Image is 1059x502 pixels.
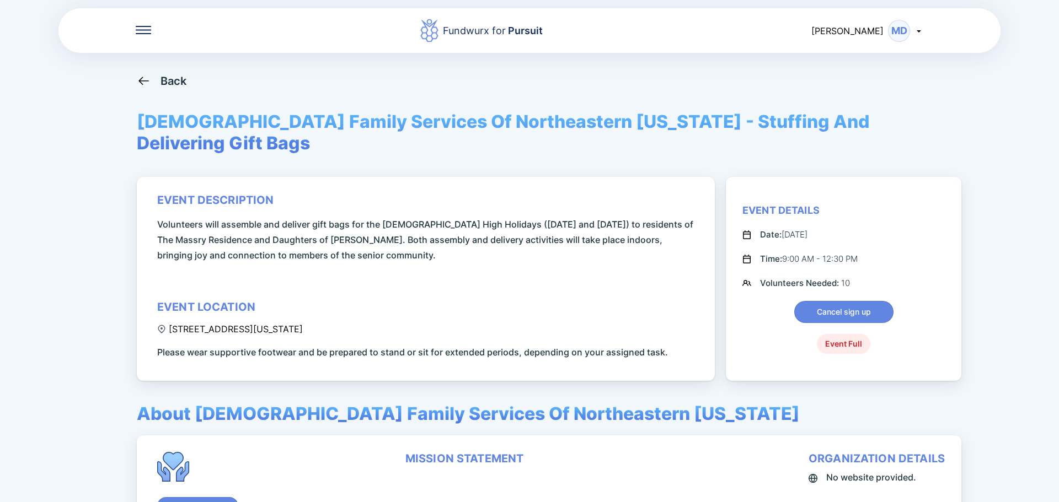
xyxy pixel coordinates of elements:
[157,300,255,314] div: event location
[809,452,945,465] div: organization details
[817,334,870,354] div: Event Full
[760,277,850,290] div: 10
[157,323,303,334] div: [STREET_ADDRESS][US_STATE]
[760,252,858,266] div: 9:00 AM - 12:30 PM
[157,217,698,263] span: Volunteers will assemble and deliver gift bags for the [DEMOGRAPHIC_DATA] High Holidays ([DATE] a...
[157,344,668,360] span: Please wear supportive footwear and be prepared to stand or sit for extended periods, depending o...
[760,278,841,288] span: Volunteers Needed:
[811,25,884,36] span: [PERSON_NAME]
[506,25,543,36] span: Pursuit
[888,20,910,42] div: MD
[760,228,807,241] div: [DATE]
[794,301,894,323] button: Cancel sign up
[760,253,782,264] span: Time:
[817,306,871,317] span: Cancel sign up
[443,23,543,39] div: Fundwurx for
[161,74,187,88] div: Back
[137,403,800,424] span: About [DEMOGRAPHIC_DATA] Family Services Of Northeastern [US_STATE]
[157,193,274,207] div: event description
[742,204,820,217] div: Event Details
[405,452,524,465] div: mission statement
[826,469,916,485] span: No website provided.
[760,229,782,240] span: Date:
[137,111,922,154] span: [DEMOGRAPHIC_DATA] Family Services Of Northeastern [US_STATE] - Stuffing And Delivering Gift Bags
